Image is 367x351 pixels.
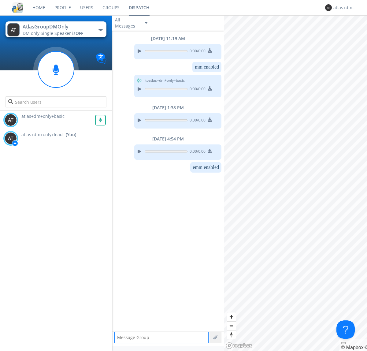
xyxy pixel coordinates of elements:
[5,132,17,144] img: 373638.png
[66,132,76,138] div: (You)
[325,4,332,11] img: 373638.png
[187,149,206,155] span: 0:00 / 0:00
[23,30,91,36] div: DM only ·
[208,48,212,53] img: download media button
[145,22,147,24] img: caret-down-sm.svg
[76,30,83,36] span: OFF
[6,21,106,37] button: AtlasGroupDMOnlyDM only·Single Speaker isOFF
[187,118,206,124] span: 0:00 / 0:00
[195,64,219,70] dc-p: mm enabled
[193,165,219,170] dc-p: emm enabled
[208,118,212,122] img: download media button
[21,132,63,138] span: atlas+dm+only+lead
[5,114,17,126] img: 373638.png
[145,78,185,83] span: to atlas+dm+only+basic
[341,345,363,350] a: Mapbox
[112,35,224,42] div: [DATE] 11:19 AM
[112,136,224,142] div: [DATE] 4:54 PM
[226,342,253,349] a: Mapbox logo
[96,53,106,64] img: Translation enabled
[208,86,212,91] img: download media button
[187,86,206,93] span: 0:00 / 0:00
[208,149,212,153] img: download media button
[336,320,355,339] iframe: Toggle Customer Support
[227,330,236,339] button: Reset bearing to north
[23,23,91,30] div: AtlasGroupDMOnly
[7,23,20,36] img: 373638.png
[41,30,83,36] span: Single Speaker is
[187,48,206,55] span: 0:00 / 0:00
[112,105,224,111] div: [DATE] 1:38 PM
[115,17,139,29] div: All Messages
[12,2,23,13] img: cddb5a64eb264b2086981ab96f4c1ba7
[21,113,65,119] span: atlas+dm+only+basic
[227,312,236,321] button: Zoom in
[341,342,346,344] button: Toggle attribution
[333,5,356,11] div: atlas+dm+only+lead
[227,321,236,330] button: Zoom out
[6,96,106,107] input: Search users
